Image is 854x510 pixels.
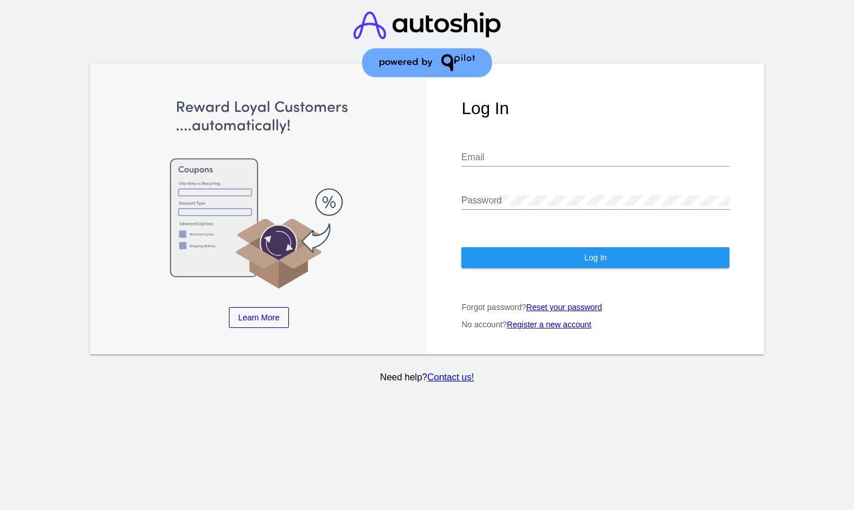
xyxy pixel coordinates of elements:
p: No account? [461,320,729,329]
img: Apply Coupons Automatically to Scheduled Orders with QPilot [125,99,393,290]
a: Reset your password [526,303,603,312]
a: Register a new account [507,320,591,329]
p: Forgot password? [461,303,729,312]
a: Learn More [229,307,289,328]
button: Log In [461,247,729,268]
h1: Log In [461,99,729,118]
span: Learn More [238,313,280,322]
a: Contact us! [427,372,474,382]
p: Need help? [88,372,766,383]
input: Email [461,152,729,163]
span: Log In [584,253,607,262]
